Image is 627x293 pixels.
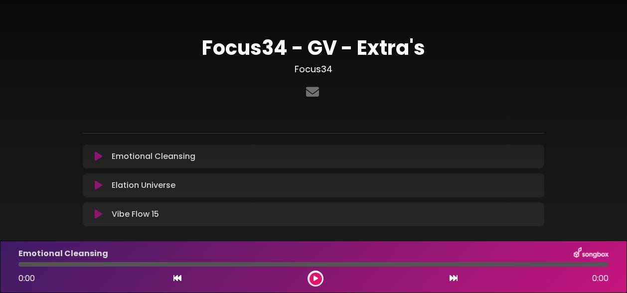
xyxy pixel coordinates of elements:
[18,248,108,260] p: Emotional Cleansing
[83,64,544,75] h3: Focus34
[112,150,195,162] p: Emotional Cleansing
[112,179,175,191] p: Elation Universe
[112,208,159,220] p: Vibe Flow 15
[574,247,609,260] img: songbox-logo-white.png
[83,36,544,60] h1: Focus34 - GV - Extra's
